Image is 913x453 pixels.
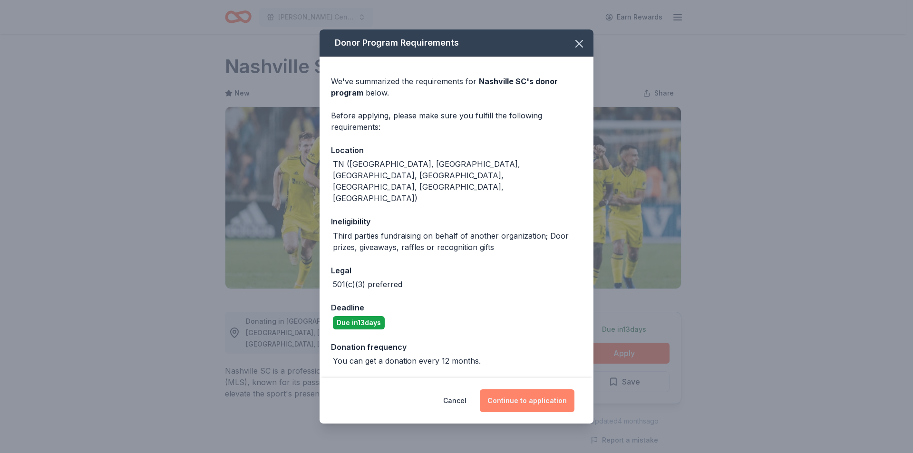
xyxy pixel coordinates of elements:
[333,355,481,366] div: You can get a donation every 12 months.
[443,389,466,412] button: Cancel
[333,316,385,329] div: Due in 13 days
[333,230,582,253] div: Third parties fundraising on behalf of another organization; Door prizes, giveaways, raffles or r...
[331,341,582,353] div: Donation frequency
[331,76,582,98] div: We've summarized the requirements for below.
[331,264,582,277] div: Legal
[331,110,582,133] div: Before applying, please make sure you fulfill the following requirements:
[333,158,582,204] div: TN ([GEOGRAPHIC_DATA], [GEOGRAPHIC_DATA], [GEOGRAPHIC_DATA], [GEOGRAPHIC_DATA], [GEOGRAPHIC_DATA]...
[331,144,582,156] div: Location
[320,29,593,57] div: Donor Program Requirements
[331,215,582,228] div: Ineligibility
[331,301,582,314] div: Deadline
[480,389,574,412] button: Continue to application
[333,279,402,290] div: 501(c)(3) preferred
